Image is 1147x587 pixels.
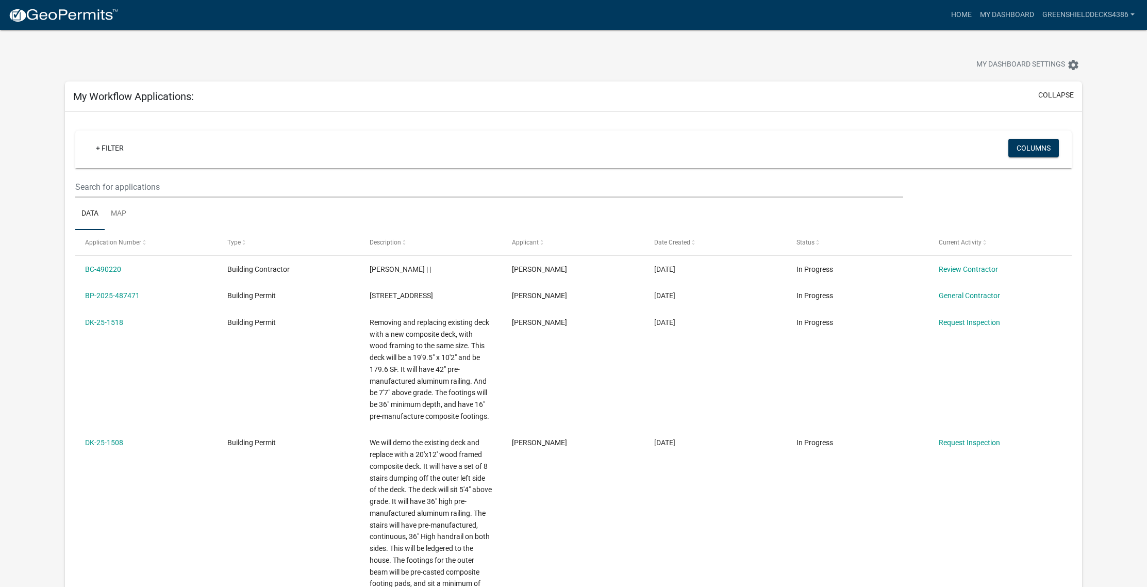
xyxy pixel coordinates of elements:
[976,59,1065,71] span: My Dashboard Settings
[85,318,123,327] a: DK-25-1518
[512,438,567,447] span: ADAM ROUGHT
[654,291,675,300] span: 10/03/2025
[654,265,675,273] span: 10/09/2025
[512,239,539,246] span: Applicant
[227,265,290,273] span: Building Contractor
[75,176,903,198] input: Search for applications
[796,438,833,447] span: In Progress
[939,291,1000,300] a: General Contractor
[75,198,105,231] a: Data
[502,230,644,255] datatable-header-cell: Applicant
[796,239,814,246] span: Status
[370,239,401,246] span: Description
[796,318,833,327] span: In Progress
[1008,139,1059,157] button: Columns
[796,265,833,273] span: In Progress
[654,438,675,447] span: 08/13/2025
[1038,90,1074,101] button: collapse
[370,318,489,420] span: Removing and replacing existing deck with a new composite deck, with wood framing to the same siz...
[939,438,1000,447] a: Request Inspection
[512,291,567,300] span: ADAM ROUGHT
[227,291,276,300] span: Building Permit
[85,291,140,300] a: BP-2025-487471
[370,291,433,300] span: 2681 Clarendon CtValparaiso
[929,230,1071,255] datatable-header-cell: Current Activity
[85,265,121,273] a: BC-490220
[227,239,241,246] span: Type
[370,265,431,273] span: ADAM ROUGHT | |
[360,230,502,255] datatable-header-cell: Description
[968,55,1088,75] button: My Dashboard Settingssettings
[1038,5,1139,25] a: GreenShieldDecks4386
[227,438,276,447] span: Building Permit
[227,318,276,327] span: Building Permit
[939,318,1000,327] a: Request Inspection
[85,239,141,246] span: Application Number
[947,5,976,25] a: Home
[1067,59,1079,71] i: settings
[654,239,690,246] span: Date Created
[88,139,132,157] a: + Filter
[105,198,132,231] a: Map
[644,230,787,255] datatable-header-cell: Date Created
[939,239,982,246] span: Current Activity
[512,265,567,273] span: ADAM ROUGHT
[75,230,218,255] datatable-header-cell: Application Number
[939,265,998,273] a: Review Contractor
[654,318,675,327] span: 08/14/2025
[73,90,194,103] h5: My Workflow Applications:
[796,291,833,300] span: In Progress
[218,230,360,255] datatable-header-cell: Type
[512,318,567,327] span: ADAM ROUGHT
[976,5,1038,25] a: My Dashboard
[85,438,123,447] a: DK-25-1508
[787,230,929,255] datatable-header-cell: Status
